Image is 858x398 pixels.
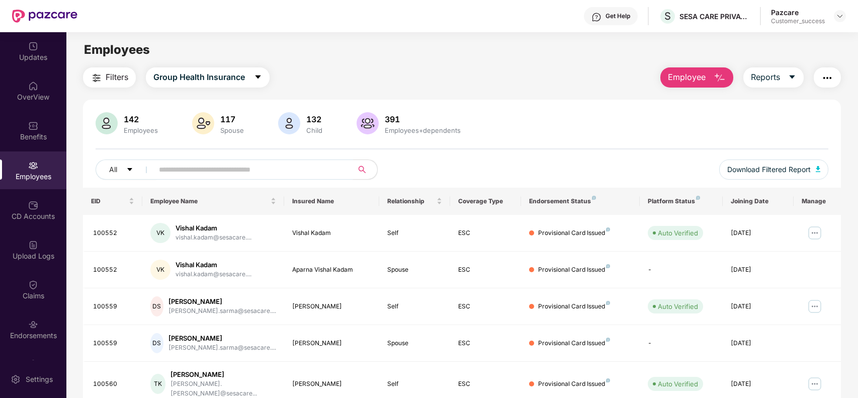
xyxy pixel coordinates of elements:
div: ESC [458,265,513,275]
span: caret-down [126,166,133,174]
img: svg+xml;base64,PHN2ZyBpZD0iSG9tZSIgeG1sbnM9Imh0dHA6Ly93d3cudzMub3JnLzIwMDAvc3ZnIiB3aWR0aD0iMjAiIG... [28,81,38,91]
img: svg+xml;base64,PHN2ZyBpZD0iQmVuZWZpdHMiIHhtbG5zPSJodHRwOi8vd3d3LnczLm9yZy8yMDAwL3N2ZyIgd2lkdGg9Ij... [28,121,38,131]
img: svg+xml;base64,PHN2ZyB4bWxucz0iaHR0cDovL3d3dy53My5vcmcvMjAwMC9zdmciIHdpZHRoPSI4IiBoZWlnaHQ9IjgiIH... [606,264,610,268]
span: Employee [668,71,706,84]
span: Employee Name [150,197,269,205]
td: - [640,252,723,288]
img: svg+xml;base64,PHN2ZyBpZD0iRHJvcGRvd24tMzJ4MzIiIHhtbG5zPSJodHRwOi8vd3d3LnczLm9yZy8yMDAwL3N2ZyIgd2... [836,12,844,20]
th: Coverage Type [450,188,521,215]
div: TK [150,374,166,394]
th: Manage [794,188,841,215]
div: 100559 [93,339,134,348]
span: search [353,166,372,174]
div: Employees [122,126,160,134]
div: 142 [122,114,160,124]
div: [PERSON_NAME] [292,302,371,311]
div: ESC [458,339,513,348]
img: svg+xml;base64,PHN2ZyB4bWxucz0iaHR0cDovL3d3dy53My5vcmcvMjAwMC9zdmciIHhtbG5zOnhsaW5rPSJodHRwOi8vd3... [714,72,726,84]
img: svg+xml;base64,PHN2ZyB4bWxucz0iaHR0cDovL3d3dy53My5vcmcvMjAwMC9zdmciIHdpZHRoPSI4IiBoZWlnaHQ9IjgiIH... [606,227,610,231]
span: S [664,10,671,22]
div: SESA CARE PRIVATE LIMITED [679,12,750,21]
div: Endorsement Status [529,197,632,205]
span: caret-down [254,73,262,82]
button: search [353,160,378,180]
div: Employees+dependents [383,126,463,134]
div: DS [150,296,164,316]
div: [PERSON_NAME] [168,334,276,343]
div: Spouse [218,126,246,134]
img: manageButton [807,376,823,392]
div: Auto Verified [658,379,698,389]
span: All [109,164,117,175]
div: vishal.kadam@sesacare.... [176,233,251,243]
img: svg+xml;base64,PHN2ZyB4bWxucz0iaHR0cDovL3d3dy53My5vcmcvMjAwMC9zdmciIHdpZHRoPSI4IiBoZWlnaHQ9IjgiIH... [592,196,596,200]
div: Self [387,379,442,389]
div: Provisional Card Issued [538,379,610,389]
img: svg+xml;base64,PHN2ZyB4bWxucz0iaHR0cDovL3d3dy53My5vcmcvMjAwMC9zdmciIHhtbG5zOnhsaW5rPSJodHRwOi8vd3... [816,166,821,172]
button: Group Health Insurancecaret-down [146,67,270,88]
img: svg+xml;base64,PHN2ZyB4bWxucz0iaHR0cDovL3d3dy53My5vcmcvMjAwMC9zdmciIHdpZHRoPSI4IiBoZWlnaHQ9IjgiIH... [606,378,610,382]
div: [DATE] [731,339,786,348]
img: svg+xml;base64,PHN2ZyB4bWxucz0iaHR0cDovL3d3dy53My5vcmcvMjAwMC9zdmciIHdpZHRoPSI4IiBoZWlnaHQ9IjgiIH... [606,338,610,342]
div: Provisional Card Issued [538,265,610,275]
span: Reports [751,71,780,84]
div: Vishal Kadam [292,228,371,238]
div: [DATE] [731,265,786,275]
div: Platform Status [648,197,715,205]
img: svg+xml;base64,PHN2ZyB4bWxucz0iaHR0cDovL3d3dy53My5vcmcvMjAwMC9zdmciIHhtbG5zOnhsaW5rPSJodHRwOi8vd3... [357,112,379,134]
span: Group Health Insurance [153,71,245,84]
td: - [640,325,723,362]
div: Vishal Kadam [176,223,251,233]
div: ESC [458,379,513,389]
button: Allcaret-down [96,160,157,180]
span: Relationship [387,197,435,205]
th: Joining Date [723,188,794,215]
div: Get Help [606,12,630,20]
img: manageButton [807,225,823,241]
div: Spouse [387,265,442,275]
div: Self [387,228,442,238]
div: Spouse [387,339,442,348]
div: 100552 [93,265,134,275]
img: svg+xml;base64,PHN2ZyBpZD0iRW1wbG95ZWVzIiB4bWxucz0iaHR0cDovL3d3dy53My5vcmcvMjAwMC9zdmciIHdpZHRoPS... [28,161,38,171]
div: 132 [304,114,324,124]
img: svg+xml;base64,PHN2ZyBpZD0iSGVscC0zMngzMiIgeG1sbnM9Imh0dHA6Ly93d3cudzMub3JnLzIwMDAvc3ZnIiB3aWR0aD... [591,12,602,22]
div: [DATE] [731,228,786,238]
div: [PERSON_NAME].sarma@sesacare.... [168,306,276,316]
img: svg+xml;base64,PHN2ZyB4bWxucz0iaHR0cDovL3d3dy53My5vcmcvMjAwMC9zdmciIHhtbG5zOnhsaW5rPSJodHRwOi8vd3... [192,112,214,134]
img: svg+xml;base64,PHN2ZyB4bWxucz0iaHR0cDovL3d3dy53My5vcmcvMjAwMC9zdmciIHdpZHRoPSI4IiBoZWlnaHQ9IjgiIH... [606,301,610,305]
span: Employees [84,42,150,57]
img: svg+xml;base64,PHN2ZyBpZD0iRW5kb3JzZW1lbnRzIiB4bWxucz0iaHR0cDovL3d3dy53My5vcmcvMjAwMC9zdmciIHdpZH... [28,320,38,330]
img: svg+xml;base64,PHN2ZyB4bWxucz0iaHR0cDovL3d3dy53My5vcmcvMjAwMC9zdmciIHdpZHRoPSIyNCIgaGVpZ2h0PSIyNC... [91,72,103,84]
img: svg+xml;base64,PHN2ZyB4bWxucz0iaHR0cDovL3d3dy53My5vcmcvMjAwMC9zdmciIHdpZHRoPSIyNCIgaGVpZ2h0PSIyNC... [821,72,833,84]
div: VK [150,260,170,280]
img: svg+xml;base64,PHN2ZyB4bWxucz0iaHR0cDovL3d3dy53My5vcmcvMjAwMC9zdmciIHhtbG5zOnhsaW5rPSJodHRwOi8vd3... [96,112,118,134]
div: DS [150,333,164,353]
div: [PERSON_NAME] [292,339,371,348]
img: svg+xml;base64,PHN2ZyBpZD0iVXBsb2FkX0xvZ3MiIGRhdGEtbmFtZT0iVXBsb2FkIExvZ3MiIHhtbG5zPSJodHRwOi8vd3... [28,240,38,250]
div: vishal.kadam@sesacare.... [176,270,251,279]
img: manageButton [807,298,823,314]
img: svg+xml;base64,PHN2ZyBpZD0iU2V0dGluZy0yMHgyMCIgeG1sbnM9Imh0dHA6Ly93d3cudzMub3JnLzIwMDAvc3ZnIiB3aW... [11,374,21,384]
div: [PERSON_NAME] [168,297,276,306]
th: Insured Name [284,188,379,215]
button: Download Filtered Report [719,160,829,180]
div: [PERSON_NAME].sarma@sesacare.... [168,343,276,353]
div: 100560 [93,379,134,389]
span: EID [91,197,127,205]
div: [PERSON_NAME] [292,379,371,389]
div: 391 [383,114,463,124]
div: Pazcare [771,8,825,17]
div: Provisional Card Issued [538,228,610,238]
div: Aparna Vishal Kadam [292,265,371,275]
th: EID [83,188,142,215]
button: Employee [660,67,733,88]
th: Relationship [379,188,450,215]
button: Reportscaret-down [743,67,804,88]
th: Employee Name [142,188,285,215]
div: [DATE] [731,379,786,389]
span: Download Filtered Report [727,164,811,175]
div: [PERSON_NAME] [170,370,276,379]
div: Self [387,302,442,311]
div: 117 [218,114,246,124]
